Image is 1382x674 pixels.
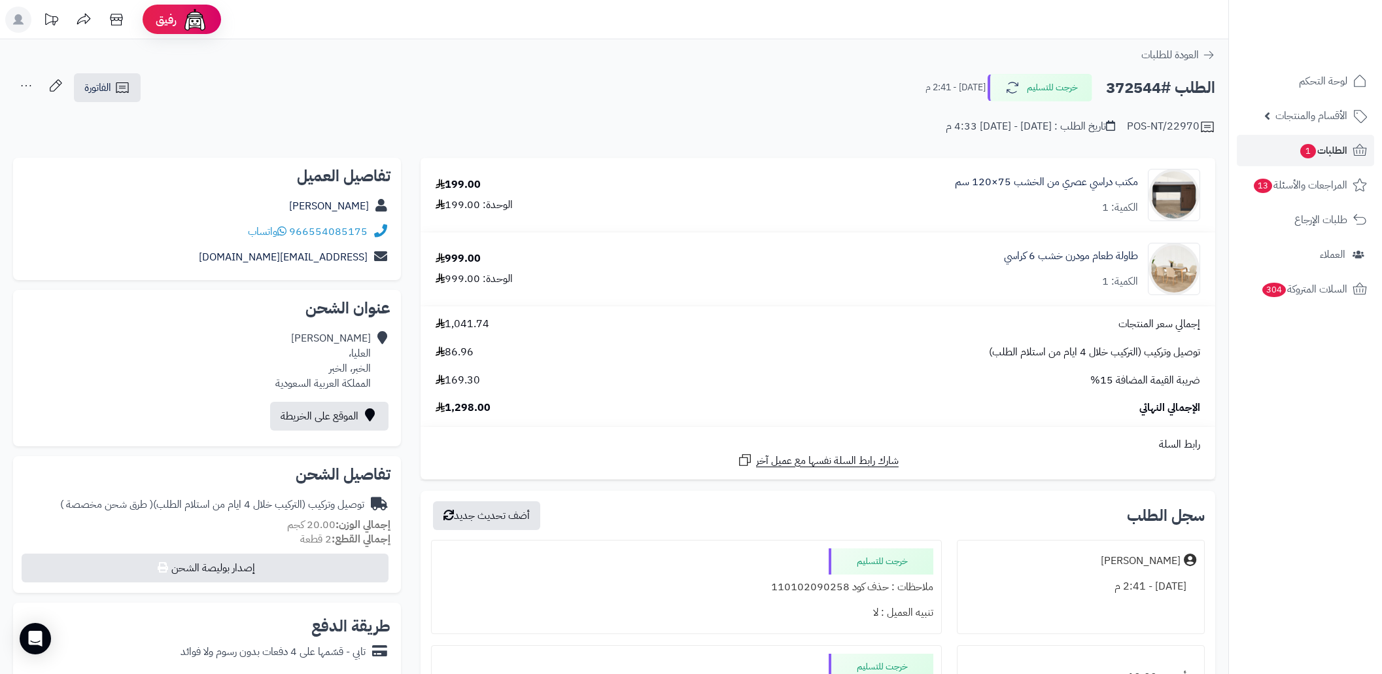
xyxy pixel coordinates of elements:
span: 13 [1254,179,1272,193]
a: المراجعات والأسئلة13 [1237,169,1374,201]
div: الوحدة: 199.00 [436,198,513,213]
div: [DATE] - 2:41 م [965,574,1196,599]
span: الطلبات [1299,141,1347,160]
span: الأقسام والمنتجات [1275,107,1347,125]
div: الكمية: 1 [1102,200,1138,215]
small: 2 قطعة [300,531,390,547]
button: خرجت للتسليم [988,74,1092,101]
a: السلات المتروكة304 [1237,274,1374,305]
span: 304 [1262,283,1286,297]
h2: تفاصيل العميل [24,168,390,184]
a: العودة للطلبات [1141,47,1215,63]
img: ai-face.png [182,7,208,33]
a: [EMAIL_ADDRESS][DOMAIN_NAME] [199,249,368,265]
div: 199.00 [436,177,481,192]
span: المراجعات والأسئلة [1252,176,1347,194]
div: POS-NT/22970 [1127,119,1215,135]
span: الإجمالي النهائي [1139,400,1200,416]
div: تنبيه العميل : لا [440,600,933,626]
span: توصيل وتركيب (التركيب خلال 4 ايام من استلام الطلب) [989,345,1200,360]
span: العودة للطلبات [1141,47,1199,63]
div: 999.00 [436,251,481,266]
a: تحديثات المنصة [35,7,67,36]
div: خرجت للتسليم [829,548,933,575]
a: الموقع على الخريطة [270,402,389,431]
h3: سجل الطلب [1127,508,1205,523]
span: لوحة التحكم [1299,72,1347,90]
span: رفيق [156,12,177,27]
span: 86.96 [436,345,474,360]
a: شارك رابط السلة نفسها مع عميل آخر [737,452,899,469]
a: 966554085175 [289,224,368,239]
h2: تفاصيل الشحن [24,467,390,482]
a: العملاء [1237,239,1374,270]
div: رابط السلة [426,437,1210,452]
h2: عنوان الشحن [24,300,390,316]
span: 1,298.00 [436,400,491,416]
small: 20.00 كجم [287,517,390,533]
span: طلبات الإرجاع [1294,211,1347,229]
div: تابي - قسّمها على 4 دفعات بدون رسوم ولا فوائد [181,645,366,660]
a: الطلبات1 [1237,135,1374,166]
img: logo-2.png [1293,37,1370,64]
h2: الطلب #372544 [1106,75,1215,101]
span: السلات المتروكة [1261,280,1347,298]
span: 169.30 [436,373,480,388]
div: الكمية: 1 [1102,274,1138,289]
div: ملاحظات : حذف كود 110102090258 [440,575,933,600]
span: 1,041.74 [436,317,489,332]
button: إصدار بوليصة الشحن [22,554,389,582]
button: أضف تحديث جديد [433,501,540,530]
span: إجمالي سعر المنتجات [1118,317,1200,332]
span: 1 [1300,144,1316,158]
a: الفاتورة [74,73,141,102]
span: العملاء [1320,245,1345,264]
strong: إجمالي القطع: [332,531,390,547]
img: 1751797083-1-90x90.jpg [1149,243,1200,295]
span: ضريبة القيمة المضافة 15% [1090,373,1200,388]
span: الفاتورة [84,80,111,96]
h2: طريقة الدفع [311,618,390,634]
a: مكتب دراسي عصري من الخشب 75×120 سم [955,175,1138,190]
img: 1751106397-1-90x90.jpg [1149,169,1200,221]
span: شارك رابط السلة نفسها مع عميل آخر [756,453,899,469]
a: [PERSON_NAME] [289,198,369,214]
div: [PERSON_NAME] [1101,554,1181,569]
a: طاولة طعام مودرن خشب 6 كراسي [1004,249,1138,264]
div: الوحدة: 999.00 [436,272,513,287]
a: واتساب [248,224,286,239]
small: [DATE] - 2:41 م [925,81,986,94]
div: توصيل وتركيب (التركيب خلال 4 ايام من استلام الطلب) [60,497,364,512]
div: تاريخ الطلب : [DATE] - [DATE] 4:33 م [946,119,1115,134]
span: ( طرق شحن مخصصة ) [60,497,153,512]
a: طلبات الإرجاع [1237,204,1374,236]
a: لوحة التحكم [1237,65,1374,97]
div: Open Intercom Messenger [20,623,51,654]
strong: إجمالي الوزن: [336,517,390,533]
div: [PERSON_NAME] العليا، الخبر، الخبر المملكة العربية السعودية [275,331,371,391]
